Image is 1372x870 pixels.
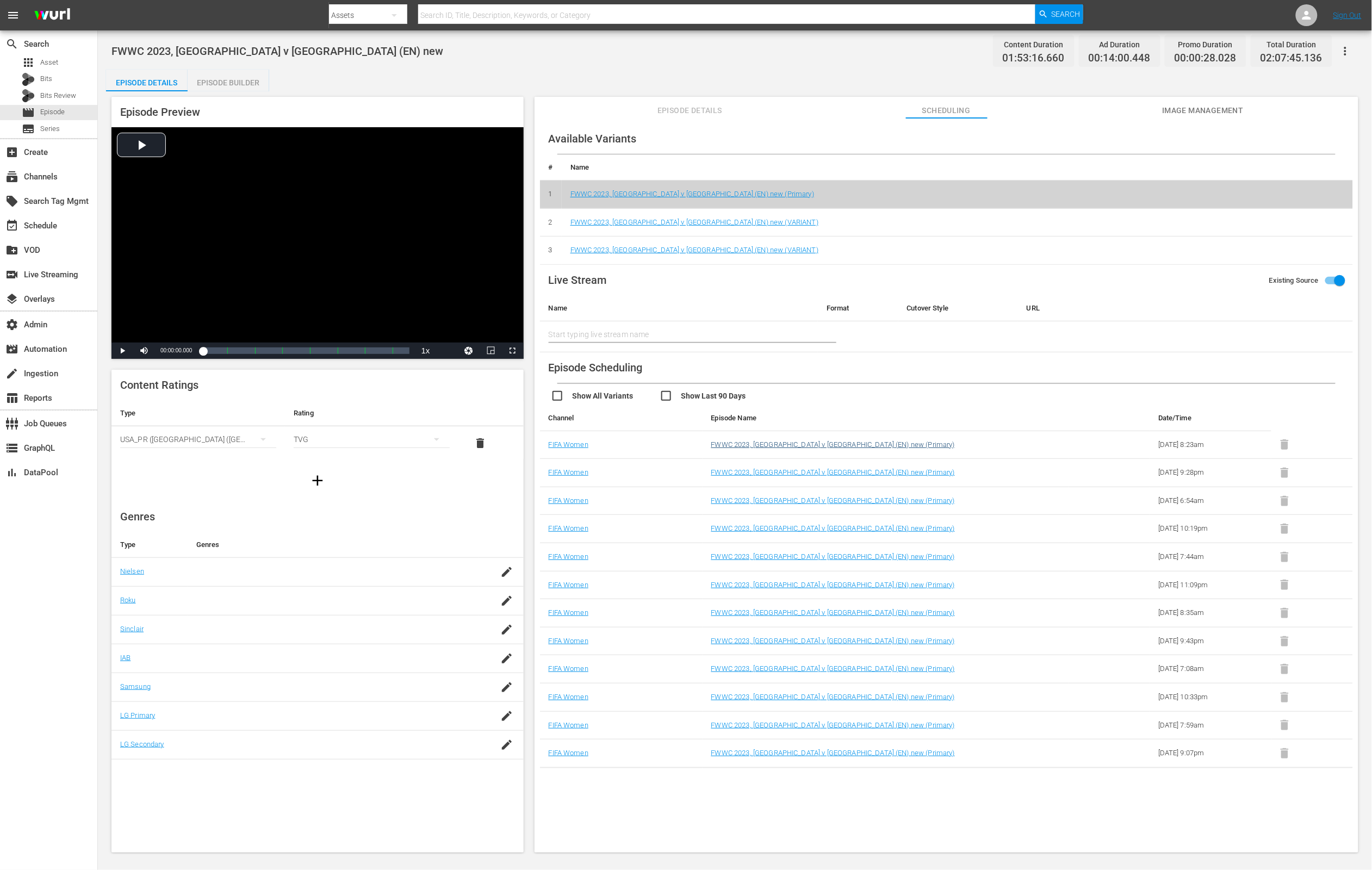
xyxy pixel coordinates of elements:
[1003,52,1065,65] span: 01:53:16.660
[1269,275,1319,286] span: Existing Source
[120,740,164,748] a: LG Secondary
[898,295,1018,321] th: Cutover Style
[549,749,588,757] a: FIFA Women
[120,682,151,691] a: Samsung
[1150,599,1271,627] td: [DATE] 8:35am
[540,154,562,181] th: #
[711,749,955,757] a: FWWC 2023, [GEOGRAPHIC_DATA] v [GEOGRAPHIC_DATA] (EN) new (Primary)
[1175,37,1237,52] div: Promo Duration
[111,532,188,558] th: Type
[106,70,188,96] div: Episode Details
[649,104,731,117] span: Episode Details
[1333,11,1362,20] a: Sign Out
[549,496,588,505] a: FIFA Women
[120,378,198,391] span: Content Ratings
[1261,52,1323,65] span: 02:07:45.136
[711,440,955,449] a: FWWC 2023, [GEOGRAPHIC_DATA] v [GEOGRAPHIC_DATA] (EN) new (Primary)
[540,181,562,209] td: 1
[160,347,192,353] span: 00:00:00.000
[5,318,18,331] span: Admin
[133,343,155,359] button: Mute
[711,468,955,476] a: FWWC 2023, [GEOGRAPHIC_DATA] v [GEOGRAPHIC_DATA] (EN) new (Primary)
[540,237,562,265] td: 3
[570,218,818,226] a: FWWC 2023, [GEOGRAPHIC_DATA] v [GEOGRAPHIC_DATA] (EN) new (VARIANT)
[570,246,818,254] a: FWWC 2023, [GEOGRAPHIC_DATA] v [GEOGRAPHIC_DATA] (EN) new (VARIANT)
[111,400,285,426] th: Type
[40,73,52,84] span: Bits
[1150,459,1271,487] td: [DATE] 9:28pm
[120,424,276,455] div: USA_PR ([GEOGRAPHIC_DATA] ([GEOGRAPHIC_DATA]))
[5,146,18,159] span: Create
[111,400,524,460] table: simple table
[120,510,155,523] span: Genres
[285,400,458,426] th: Rating
[7,9,20,22] span: menu
[549,581,588,589] a: FIFA Women
[188,70,269,91] button: Episode Builder
[1003,37,1065,52] div: Content Duration
[711,524,955,532] a: FWWC 2023, [GEOGRAPHIC_DATA] v [GEOGRAPHIC_DATA] (EN) new (Primary)
[549,637,588,645] a: FIFA Women
[818,295,898,321] th: Format
[5,293,18,306] span: Overlays
[1175,52,1237,65] span: 00:00:28.028
[1261,37,1323,52] div: Total Duration
[5,466,18,479] span: DataPool
[1150,627,1271,655] td: [DATE] 9:43pm
[22,89,35,102] div: Bits Review
[549,664,588,673] a: FIFA Women
[120,567,144,575] a: Nielsen
[1150,739,1271,768] td: [DATE] 9:07pm
[905,104,987,117] span: Scheduling
[549,524,588,532] a: FIFA Women
[1162,104,1244,117] span: Image Management
[711,608,955,617] a: FWWC 2023, [GEOGRAPHIC_DATA] v [GEOGRAPHIC_DATA] (EN) new (Primary)
[40,107,65,117] span: Episode
[502,343,524,359] button: Fullscreen
[570,190,814,198] a: FWWC 2023, [GEOGRAPHIC_DATA] v [GEOGRAPHIC_DATA] (EN) new (Primary)
[1150,543,1271,571] td: [DATE] 7:44am
[5,195,18,208] span: Search Tag Mgmt
[40,123,60,134] span: Series
[188,70,269,96] div: Episode Builder
[1089,52,1151,65] span: 00:14:00.448
[549,440,588,449] a: FIFA Women
[415,343,437,359] button: Playback Rate
[5,442,18,455] span: GraphQL
[1089,37,1151,52] div: Ad Duration
[474,437,487,450] span: delete
[111,343,133,359] button: Play
[22,56,35,69] span: Asset
[26,3,78,28] img: ans4CAIJ8jUAAAAAAAAAAAAAAAAAAAAAAAAgQb4GAAAAAAAAAAAAAAAAAAAAAAAAJMjXAAAAAAAAAAAAAAAAAAAAAAAAgAT5G...
[5,343,18,356] span: Automation
[467,430,493,456] button: delete
[1150,487,1271,515] td: [DATE] 6:54am
[120,625,144,633] a: Sinclair
[711,721,955,729] a: FWWC 2023, [GEOGRAPHIC_DATA] v [GEOGRAPHIC_DATA] (EN) new (Primary)
[1018,295,1336,321] th: URL
[203,347,409,354] div: Progress Bar
[562,154,1353,181] th: Name
[111,45,443,58] span: FWWC 2023, [GEOGRAPHIC_DATA] v [GEOGRAPHIC_DATA] (EN) new
[5,391,18,405] span: Reports
[188,532,479,558] th: Genres
[40,57,58,68] span: Asset
[711,693,955,701] a: FWWC 2023, [GEOGRAPHIC_DATA] v [GEOGRAPHIC_DATA] (EN) new (Primary)
[120,105,200,119] span: Episode Preview
[1150,405,1271,431] th: Date/Time
[549,132,637,145] span: Available Variants
[1150,711,1271,739] td: [DATE] 7:59am
[540,405,703,431] th: Channel
[5,367,18,380] span: Ingestion
[711,581,955,589] a: FWWC 2023, [GEOGRAPHIC_DATA] v [GEOGRAPHIC_DATA] (EN) new (Primary)
[549,552,588,561] a: FIFA Women
[1150,431,1271,459] td: [DATE] 8:23am
[5,268,18,281] span: Live Streaming
[5,38,18,51] span: Search
[1035,4,1083,24] button: Search
[22,122,35,135] span: Series
[1150,515,1271,543] td: [DATE] 10:19pm
[106,70,188,91] button: Episode Details
[1150,571,1271,599] td: [DATE] 11:09pm
[5,219,18,232] span: Schedule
